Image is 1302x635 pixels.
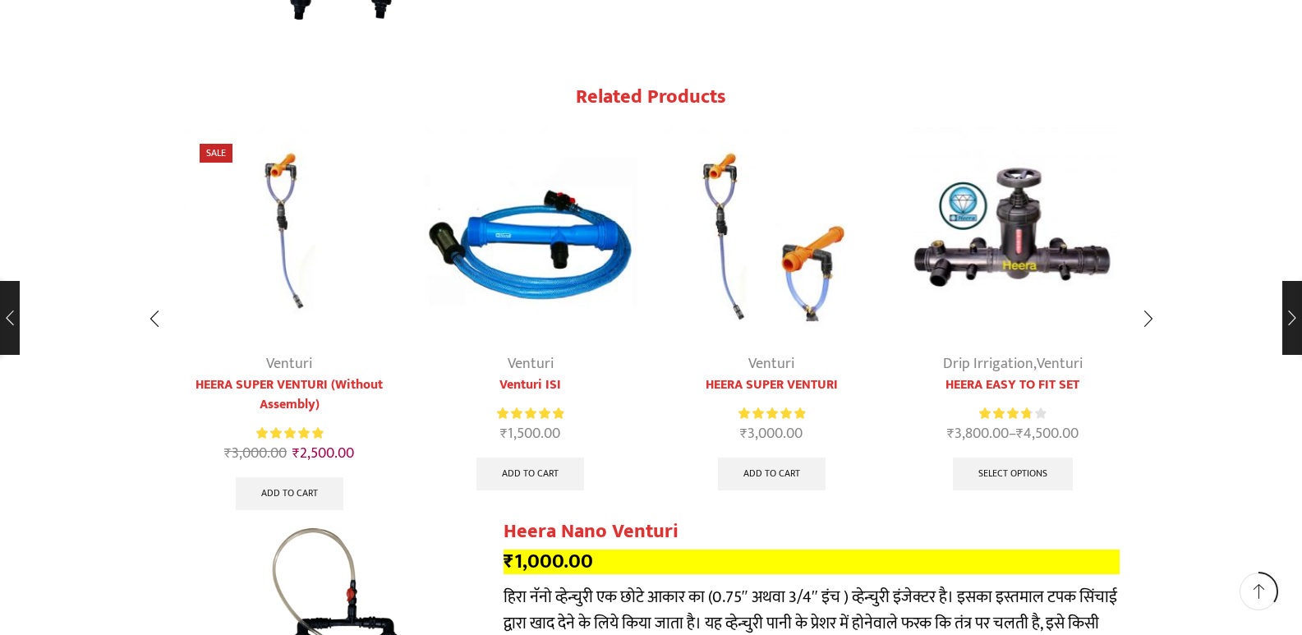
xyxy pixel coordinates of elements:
[500,421,508,446] span: ₹
[979,405,1030,422] span: Rated out of 5
[497,405,564,422] span: Rated out of 5
[953,458,1073,490] a: Select options for “HEERA EASY TO FIT SET”
[500,421,560,446] bdi: 1,500.00
[1016,421,1079,446] bdi: 4,500.00
[740,421,803,446] bdi: 3,000.00
[183,127,397,341] img: Heera Super Venturi
[738,405,805,422] div: Rated 5.00 out of 5
[896,119,1129,500] div: 4 / 5
[183,375,397,415] a: HEERA SUPER VENTURI (Without Assembly)
[979,405,1046,422] div: Rated 3.83 out of 5
[906,423,1120,445] span: –
[134,299,175,340] div: Previous slide
[665,375,879,395] a: HEERA SUPER VENTURI
[656,119,889,500] div: 3 / 5
[173,119,407,520] div: 1 / 5
[236,477,343,510] a: Add to cart: “HEERA SUPER VENTURI (Without Assembly)”
[508,352,554,376] a: Venturi
[947,421,1009,446] bdi: 3,800.00
[665,127,879,341] img: Heera Super Venturi
[504,545,593,578] bdi: 1,000.00
[504,545,514,578] span: ₹
[718,458,826,490] a: Add to cart: “HEERA SUPER VENTURI”
[906,353,1120,375] div: ,
[414,119,647,500] div: 2 / 5
[576,81,726,113] span: Related products
[424,375,637,395] a: Venturi ISI
[906,375,1120,395] a: HEERA EASY TO FIT SET
[947,421,955,446] span: ₹
[1128,299,1169,340] div: Next slide
[497,405,564,422] div: Rated 5.00 out of 5
[200,144,232,163] span: Sale
[740,421,748,446] span: ₹
[476,458,584,490] a: Add to cart: “Venturi ISI”
[292,441,354,466] bdi: 2,500.00
[1016,421,1024,446] span: ₹
[906,127,1120,341] img: Heera Easy To Fit Set
[224,441,232,466] span: ₹
[266,352,312,376] a: Venturi
[943,352,1033,376] a: Drip Irrigation
[748,352,794,376] a: Venturi
[292,441,300,466] span: ₹
[738,405,805,422] span: Rated out of 5
[504,520,1120,544] h1: Heera Nano Venturi
[424,127,637,341] img: Venturi ISI
[256,425,323,442] div: Rated 5.00 out of 5
[1037,352,1083,376] a: Venturi
[224,441,287,466] bdi: 3,000.00
[256,425,323,442] span: Rated out of 5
